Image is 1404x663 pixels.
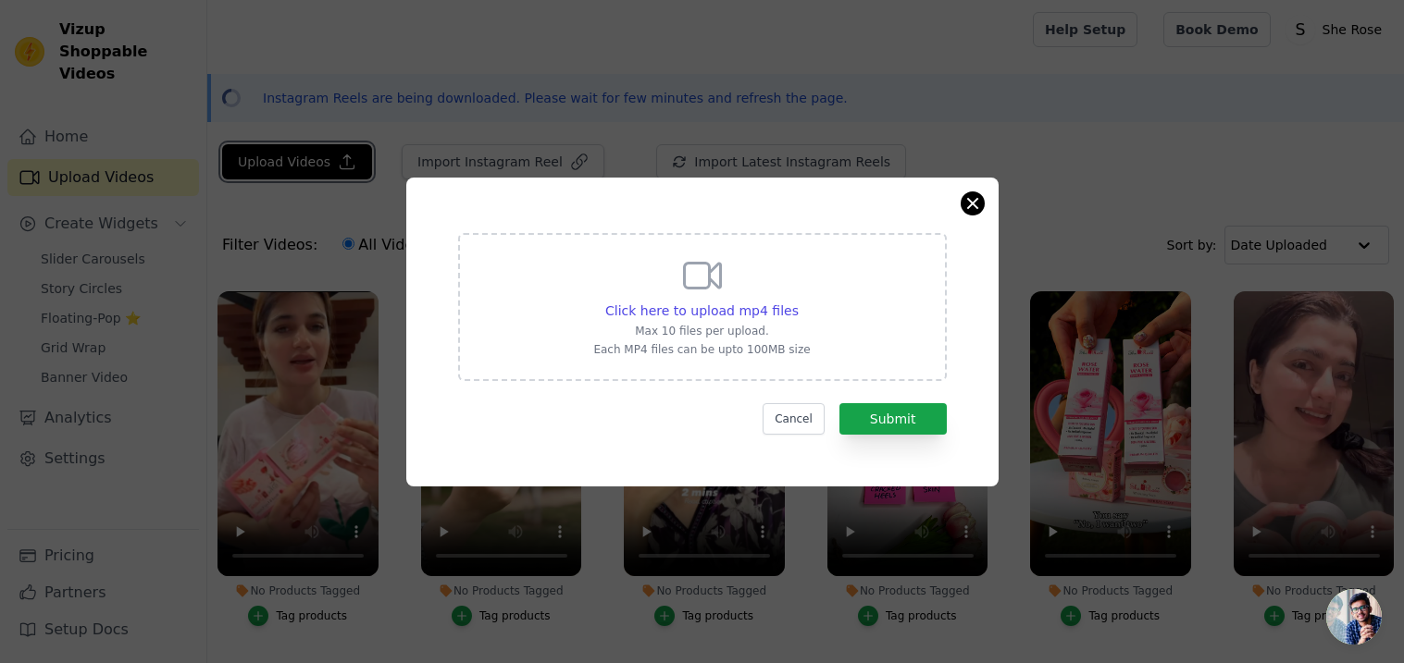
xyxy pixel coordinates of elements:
button: Cancel [763,403,825,435]
button: Submit [839,403,947,435]
span: Click here to upload mp4 files [605,303,799,318]
p: Max 10 files per upload. [593,324,810,338]
p: Each MP4 files can be upto 100MB size [593,342,810,357]
div: Open chat [1326,589,1382,645]
button: Close modal [962,192,984,215]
